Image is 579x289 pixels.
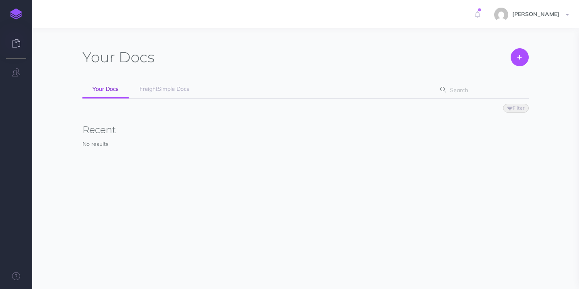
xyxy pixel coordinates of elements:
span: [PERSON_NAME] [508,10,563,18]
span: Your Docs [92,85,119,92]
span: FreightSimple Docs [140,85,189,92]
h3: Recent [82,125,529,135]
a: FreightSimple Docs [129,80,199,98]
span: Your [82,48,115,66]
button: Filter [503,104,529,113]
h1: Docs [82,48,154,66]
img: f2addded3eb1ed40190dc44ae2e214ba.jpg [494,8,508,22]
img: logo-mark.svg [10,8,22,20]
a: Your Docs [82,80,129,98]
p: No results [82,139,529,148]
input: Search [448,83,516,97]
